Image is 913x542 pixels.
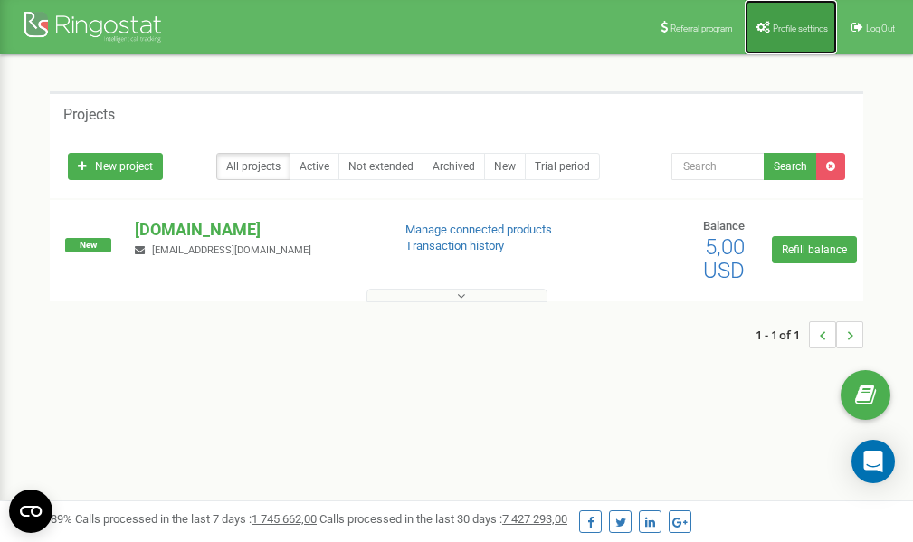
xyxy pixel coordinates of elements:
[851,440,895,483] div: Open Intercom Messenger
[338,153,423,180] a: Not extended
[764,153,817,180] button: Search
[65,238,111,252] span: New
[773,24,828,33] span: Profile settings
[75,512,317,526] span: Calls processed in the last 7 days :
[756,321,809,348] span: 1 - 1 of 1
[252,512,317,526] u: 1 745 662,00
[216,153,290,180] a: All projects
[772,236,857,263] a: Refill balance
[290,153,339,180] a: Active
[484,153,526,180] a: New
[525,153,600,180] a: Trial period
[152,244,311,256] span: [EMAIL_ADDRESS][DOMAIN_NAME]
[703,234,745,283] span: 5,00 USD
[866,24,895,33] span: Log Out
[319,512,567,526] span: Calls processed in the last 30 days :
[670,24,733,33] span: Referral program
[405,239,504,252] a: Transaction history
[756,303,863,366] nav: ...
[68,153,163,180] a: New project
[135,218,376,242] p: [DOMAIN_NAME]
[502,512,567,526] u: 7 427 293,00
[671,153,765,180] input: Search
[63,107,115,123] h5: Projects
[9,490,52,533] button: Open CMP widget
[423,153,485,180] a: Archived
[405,223,552,236] a: Manage connected products
[703,219,745,233] span: Balance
